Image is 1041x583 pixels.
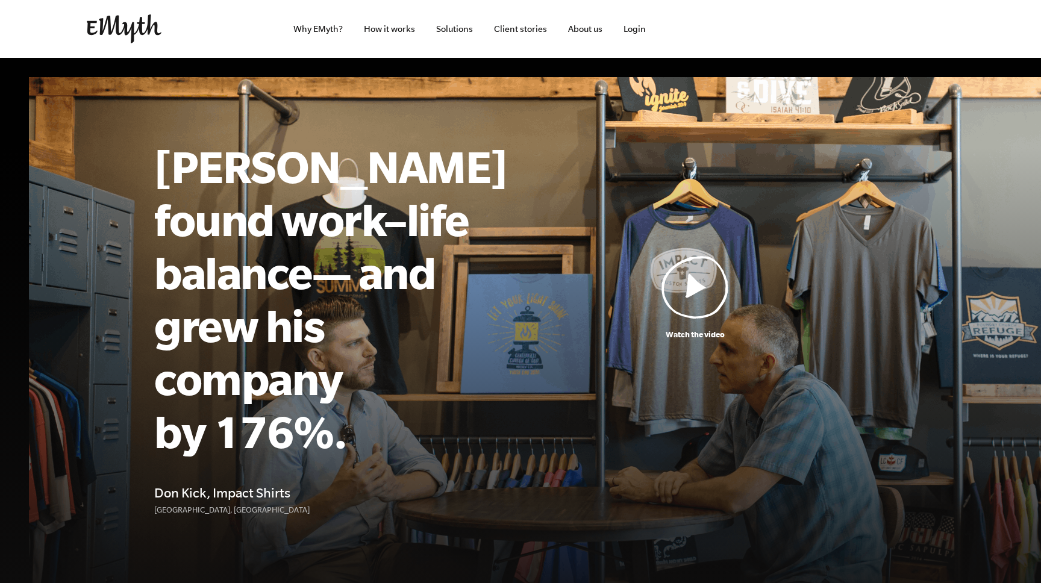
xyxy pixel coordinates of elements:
iframe: Embedded CTA [695,10,822,48]
iframe: Chat Widget [981,525,1041,583]
h1: [PERSON_NAME] found work–life balance— and grew his company by 176%. [154,140,504,458]
img: EMyth [87,14,161,43]
iframe: Embedded CTA [828,16,954,42]
img: Play Video [661,255,729,319]
a: Watch the video [504,255,887,341]
h4: Don Kick, Impact Shirts [154,482,504,503]
p: Watch the video [504,328,887,341]
p: [GEOGRAPHIC_DATA], [GEOGRAPHIC_DATA] [154,503,504,516]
